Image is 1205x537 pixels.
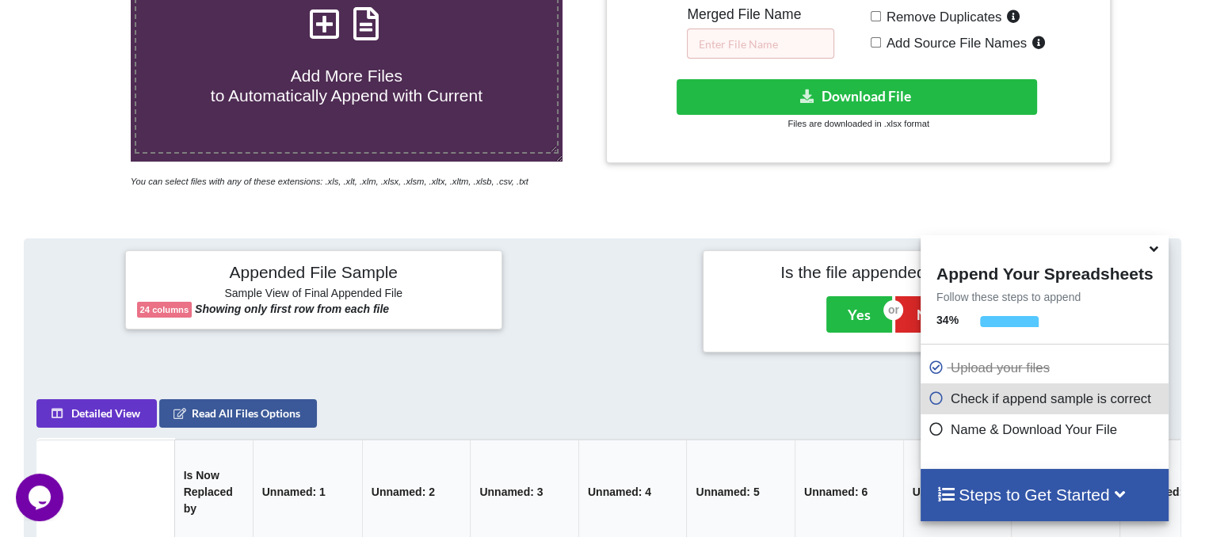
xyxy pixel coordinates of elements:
[211,67,482,105] span: Add More Files to Automatically Append with Current
[929,420,1165,440] p: Name & Download Your File
[881,36,1027,51] span: Add Source File Names
[131,177,528,186] i: You can select files with any of these extensions: .xls, .xlt, .xlm, .xlsx, .xlsm, .xltx, .xltm, ...
[687,6,834,23] h5: Merged File Name
[140,305,189,314] b: 24 columns
[921,289,1169,305] p: Follow these steps to append
[921,260,1169,284] h4: Append Your Spreadsheets
[936,314,959,326] b: 34 %
[929,358,1165,378] p: Upload your files
[826,296,892,333] button: Yes
[895,296,957,333] button: No
[36,399,157,428] button: Detailed View
[137,262,490,284] h4: Appended File Sample
[929,389,1165,409] p: Check if append sample is correct
[715,262,1068,282] h4: Is the file appended correctly?
[881,10,1002,25] span: Remove Duplicates
[687,29,834,59] input: Enter File Name
[677,79,1037,115] button: Download File
[936,485,1153,505] h4: Steps to Get Started
[787,119,929,128] small: Files are downloaded in .xlsx format
[16,474,67,521] iframe: chat widget
[195,303,389,315] b: Showing only first row from each file
[159,399,317,428] button: Read All Files Options
[137,287,490,303] h6: Sample View of Final Appended File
